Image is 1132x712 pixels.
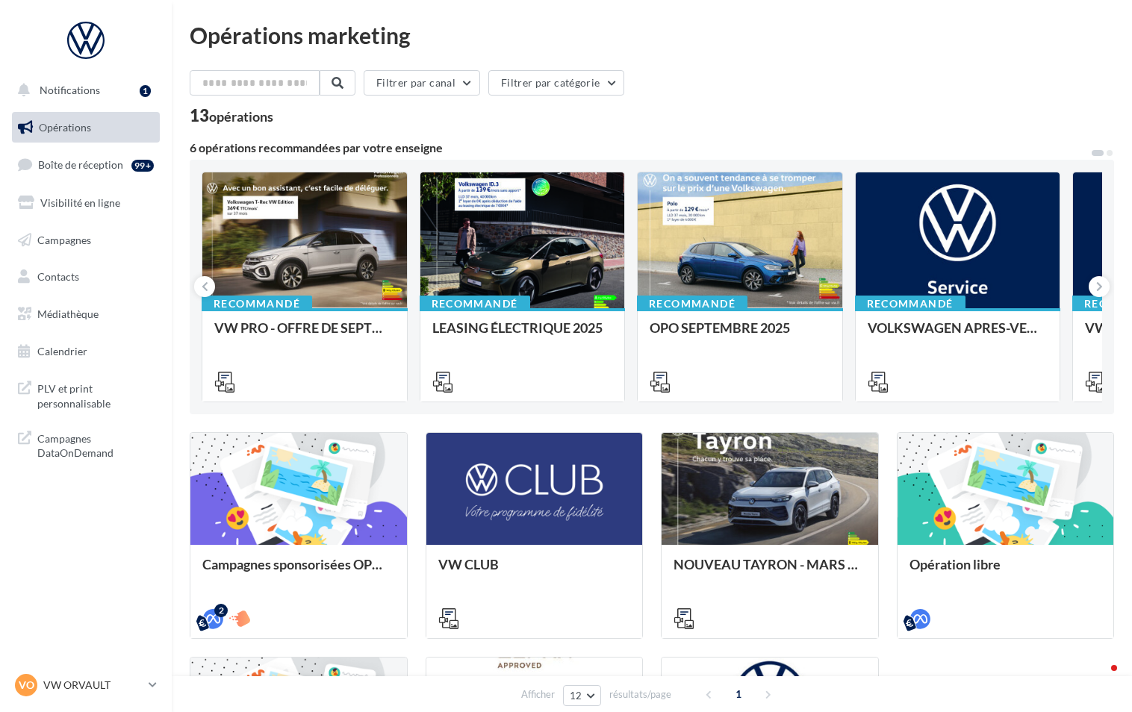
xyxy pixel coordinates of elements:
[209,110,273,123] div: opérations
[190,107,273,124] div: 13
[40,196,120,209] span: Visibilité en ligne
[37,307,99,320] span: Médiathèque
[9,225,163,256] a: Campagnes
[37,345,87,357] span: Calendrier
[190,24,1114,46] div: Opérations marketing
[37,378,154,410] span: PLV et print personnalisable
[855,296,965,312] div: Recommandé
[727,682,750,706] span: 1
[563,685,601,706] button: 12
[9,187,163,219] a: Visibilité en ligne
[37,270,79,283] span: Contacts
[420,296,530,312] div: Recommandé
[214,604,228,617] div: 2
[521,687,555,702] span: Afficher
[650,320,830,350] div: OPO SEPTEMBRE 2025
[38,158,123,171] span: Boîte de réception
[364,70,480,96] button: Filtrer par canal
[570,690,582,702] span: 12
[909,557,1102,587] div: Opération libre
[202,557,395,587] div: Campagnes sponsorisées OPO Septembre
[214,320,395,350] div: VW PRO - OFFRE DE SEPTEMBRE 25
[9,299,163,330] a: Médiathèque
[37,428,154,460] span: Campagnes DataOnDemand
[9,112,163,143] a: Opérations
[190,142,1090,154] div: 6 opérations recommandées par votre enseigne
[9,372,163,416] a: PLV et print personnalisable
[39,121,91,134] span: Opérations
[9,422,163,466] a: Campagnes DataOnDemand
[37,233,91,246] span: Campagnes
[43,678,143,693] p: VW ORVAULT
[488,70,624,96] button: Filtrer par catégorie
[131,160,154,172] div: 99+
[9,336,163,367] a: Calendrier
[12,671,160,699] a: VO VW ORVAULT
[9,149,163,181] a: Boîte de réception99+
[202,296,312,312] div: Recommandé
[868,320,1048,350] div: VOLKSWAGEN APRES-VENTE
[9,75,157,106] button: Notifications 1
[1081,661,1117,697] iframe: Intercom live chat
[432,320,613,350] div: LEASING ÉLECTRIQUE 2025
[40,84,100,96] span: Notifications
[140,85,151,97] div: 1
[674,557,866,587] div: NOUVEAU TAYRON - MARS 2025
[9,261,163,293] a: Contacts
[637,296,747,312] div: Recommandé
[438,557,631,587] div: VW CLUB
[19,678,34,693] span: VO
[609,687,671,702] span: résultats/page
